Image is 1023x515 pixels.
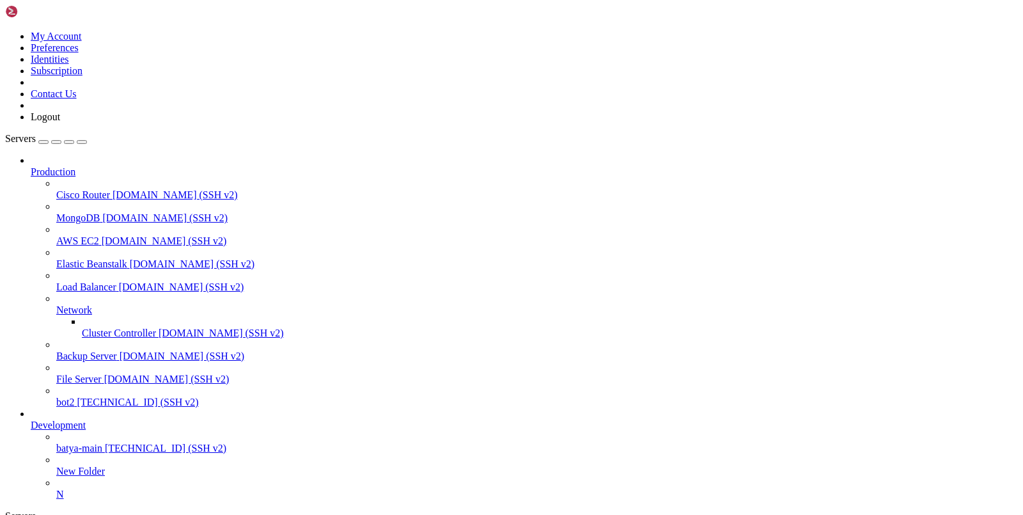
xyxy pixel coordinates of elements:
li: File Server [DOMAIN_NAME] (SSH v2) [56,362,1018,385]
span: [DOMAIN_NAME] (SSH v2) [119,281,244,292]
span: Network [56,305,92,315]
span: bot2 [56,397,74,408]
li: New Folder [56,454,1018,477]
a: Servers [5,133,87,144]
span: Servers [5,133,36,144]
a: Logout [31,111,60,122]
li: batya-main [TECHNICAL_ID] (SSH v2) [56,431,1018,454]
li: Development [31,408,1018,500]
span: Development [31,420,86,431]
a: Cluster Controller [DOMAIN_NAME] (SSH v2) [82,328,1018,339]
span: [DOMAIN_NAME] (SSH v2) [102,235,227,246]
a: Network [56,305,1018,316]
span: Cisco Router [56,189,110,200]
a: Preferences [31,42,79,53]
a: Production [31,166,1018,178]
li: Load Balancer [DOMAIN_NAME] (SSH v2) [56,270,1018,293]
span: [DOMAIN_NAME] (SSH v2) [102,212,228,223]
span: N [56,489,64,500]
a: Load Balancer [DOMAIN_NAME] (SSH v2) [56,281,1018,293]
span: Backup Server [56,351,117,361]
a: File Server [DOMAIN_NAME] (SSH v2) [56,374,1018,385]
li: Network [56,293,1018,339]
li: N [56,477,1018,500]
a: New Folder [56,466,1018,477]
a: Elastic Beanstalk [DOMAIN_NAME] (SSH v2) [56,258,1018,270]
span: [DOMAIN_NAME] (SSH v2) [130,258,255,269]
a: Cisco Router [DOMAIN_NAME] (SSH v2) [56,189,1018,201]
span: batya-main [56,443,102,454]
a: batya-main [TECHNICAL_ID] (SSH v2) [56,443,1018,454]
a: MongoDB [DOMAIN_NAME] (SSH v2) [56,212,1018,224]
li: Production [31,155,1018,408]
span: [DOMAIN_NAME] (SSH v2) [113,189,238,200]
li: MongoDB [DOMAIN_NAME] (SSH v2) [56,201,1018,224]
li: Cisco Router [DOMAIN_NAME] (SSH v2) [56,178,1018,201]
span: [TECHNICAL_ID] (SSH v2) [77,397,198,408]
span: Cluster Controller [82,328,156,338]
span: File Server [56,374,102,384]
a: Development [31,420,1018,431]
span: Elastic Beanstalk [56,258,127,269]
span: Load Balancer [56,281,116,292]
li: bot2 [TECHNICAL_ID] (SSH v2) [56,385,1018,408]
img: Shellngn [5,5,79,18]
li: AWS EC2 [DOMAIN_NAME] (SSH v2) [56,224,1018,247]
span: Production [31,166,75,177]
span: [DOMAIN_NAME] (SSH v2) [159,328,284,338]
a: Backup Server [DOMAIN_NAME] (SSH v2) [56,351,1018,362]
li: Backup Server [DOMAIN_NAME] (SSH v2) [56,339,1018,362]
span: New Folder [56,466,105,477]
span: [TECHNICAL_ID] (SSH v2) [105,443,226,454]
span: AWS EC2 [56,235,99,246]
a: Identities [31,54,69,65]
li: Cluster Controller [DOMAIN_NAME] (SSH v2) [82,316,1018,339]
span: [DOMAIN_NAME] (SSH v2) [120,351,245,361]
a: Contact Us [31,88,77,99]
a: N [56,489,1018,500]
a: bot2 [TECHNICAL_ID] (SSH v2) [56,397,1018,408]
li: Elastic Beanstalk [DOMAIN_NAME] (SSH v2) [56,247,1018,270]
span: [DOMAIN_NAME] (SSH v2) [104,374,230,384]
a: AWS EC2 [DOMAIN_NAME] (SSH v2) [56,235,1018,247]
a: Subscription [31,65,82,76]
a: My Account [31,31,82,42]
span: MongoDB [56,212,100,223]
